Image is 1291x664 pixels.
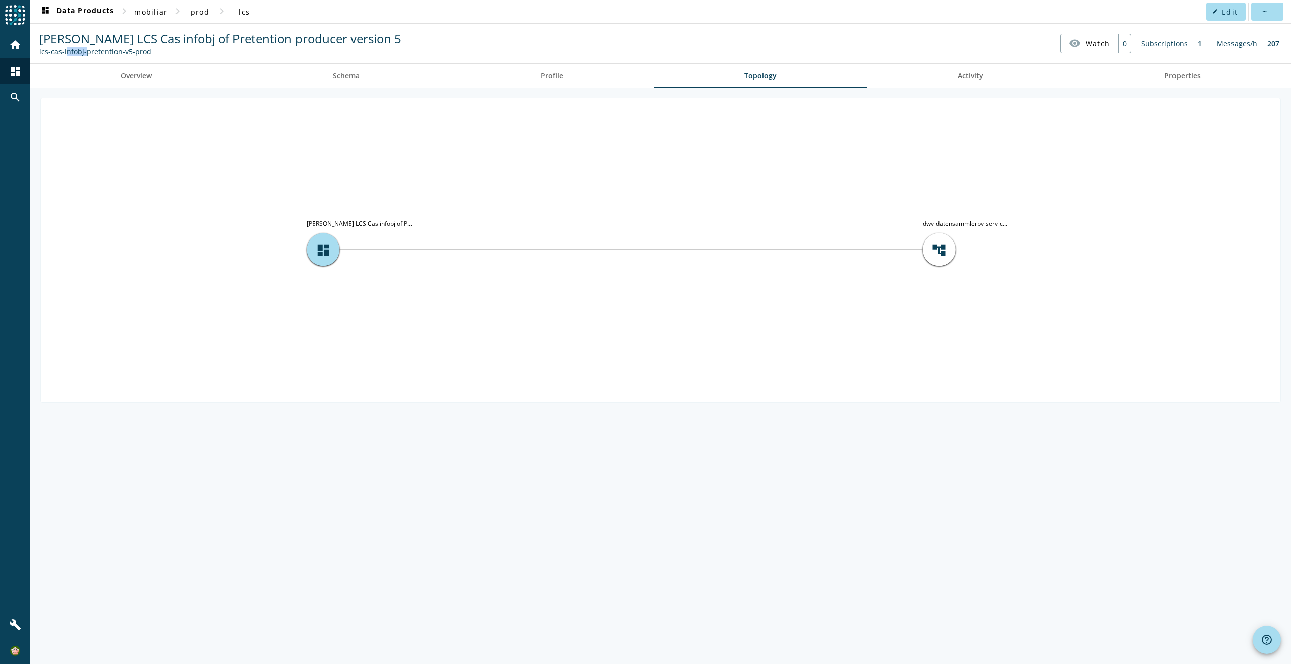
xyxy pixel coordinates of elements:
[1118,34,1131,53] div: 0
[39,30,401,47] span: [PERSON_NAME] LCS Cas infobj of Pretention producer version 5
[134,7,167,17] span: mobiliar
[9,91,21,103] mat-icon: search
[39,6,114,18] span: Data Products
[923,219,1007,228] tspan: dwv-datensammlerbv-servic...
[1206,3,1246,21] button: Edit
[10,646,20,656] img: df3a2c00d7f1025ea8f91671640e3a84
[9,619,21,631] mat-icon: build
[1222,7,1238,17] span: Edit
[307,219,412,228] tspan: [PERSON_NAME] LCS Cas infobj of P...
[121,72,152,79] span: Overview
[1212,34,1262,53] div: Messages/h
[541,72,563,79] span: Profile
[1061,34,1118,52] button: Watch
[1261,9,1267,14] mat-icon: more_horiz
[39,47,401,56] div: Kafka Topic: lcs-cas-infobj-pretention-v5-prod
[9,39,21,51] mat-icon: home
[1164,72,1201,79] span: Properties
[744,72,777,79] span: Topology
[239,7,250,17] span: lcs
[1136,34,1193,53] div: Subscriptions
[130,3,171,21] button: mobiliar
[333,72,360,79] span: Schema
[931,242,947,257] span: account_tree
[216,5,228,17] mat-icon: chevron_right
[1193,34,1207,53] div: 1
[191,7,209,17] span: prod
[958,72,983,79] span: Activity
[1261,634,1273,646] mat-icon: help_outline
[39,6,51,18] mat-icon: dashboard
[118,5,130,17] mat-icon: chevron_right
[228,3,260,21] button: lcs
[171,5,184,17] mat-icon: chevron_right
[5,5,25,25] img: spoud-logo.svg
[35,3,118,21] button: Data Products
[1262,34,1284,53] div: 207
[9,65,21,77] mat-icon: dashboard
[1069,37,1081,49] mat-icon: visibility
[1212,9,1218,14] mat-icon: edit
[316,242,331,257] span: dashboard
[184,3,216,21] button: prod
[1086,35,1110,52] span: Watch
